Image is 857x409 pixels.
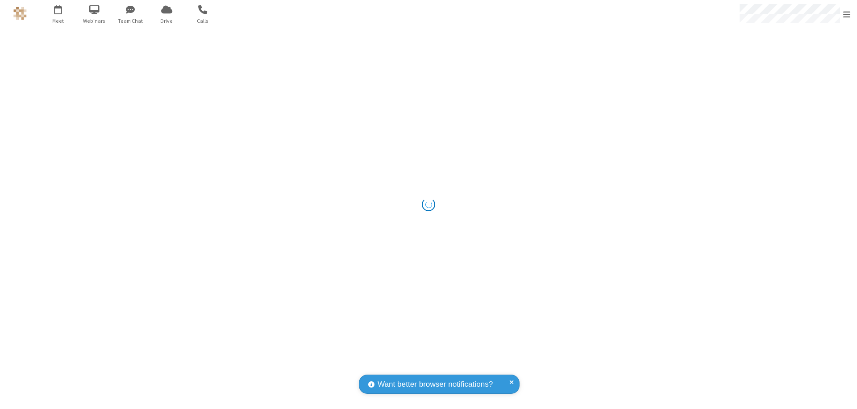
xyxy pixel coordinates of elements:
[78,17,111,25] span: Webinars
[378,379,493,390] span: Want better browser notifications?
[114,17,147,25] span: Team Chat
[42,17,75,25] span: Meet
[186,17,220,25] span: Calls
[13,7,27,20] img: QA Selenium DO NOT DELETE OR CHANGE
[150,17,183,25] span: Drive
